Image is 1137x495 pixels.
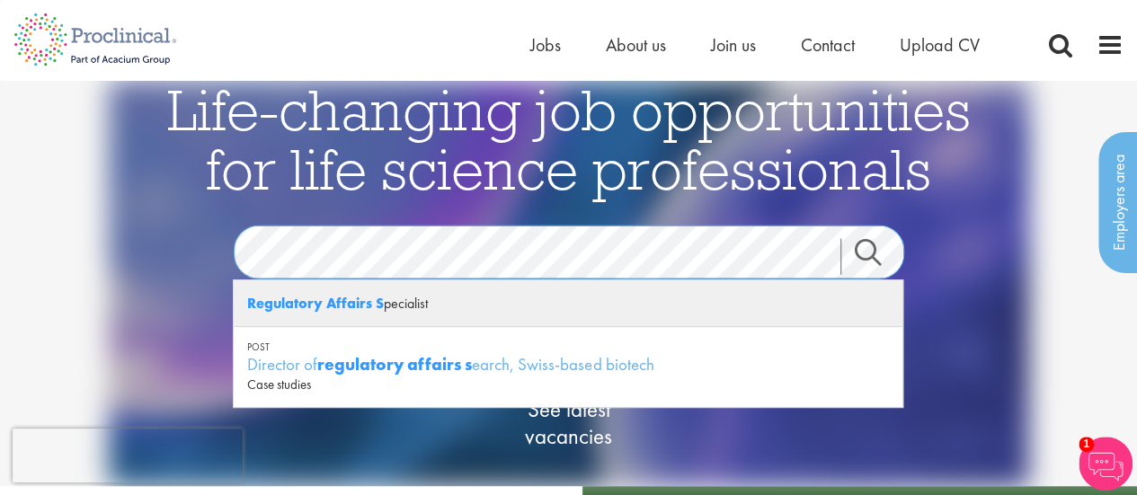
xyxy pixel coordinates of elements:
img: Chatbot [1079,437,1133,491]
span: 1 [1079,437,1094,452]
a: About us [606,33,666,57]
div: pecialist [234,280,902,327]
strong: Regulatory Affairs S [247,294,384,313]
a: Join us [711,33,756,57]
div: Director of earch, Swiss-based biotech [247,353,889,376]
strong: regulatory affairs s [317,353,472,376]
span: See latest vacancies [479,396,659,450]
a: Jobs [530,33,561,57]
img: candidate home [108,81,1029,486]
a: Contact [801,33,855,57]
div: Post [247,340,889,353]
a: Job search submit button [840,239,918,275]
div: Case studies [247,376,889,393]
a: Upload CV [900,33,980,57]
span: Life-changing job opportunities for life science professionals [167,74,971,205]
iframe: reCAPTCHA [13,429,243,482]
